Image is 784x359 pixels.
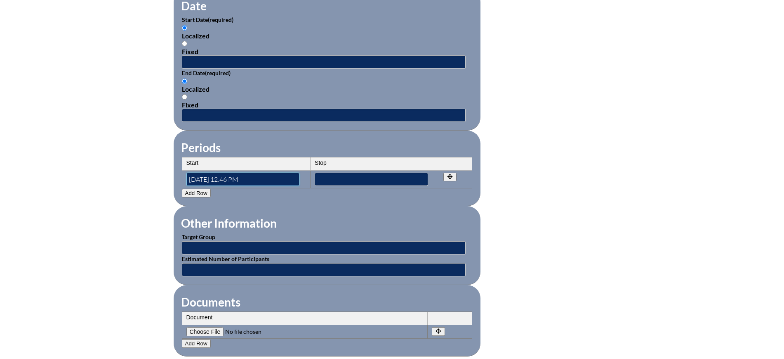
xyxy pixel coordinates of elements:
input: Localized [182,25,187,31]
th: Stop [311,157,439,171]
span: (required) [208,16,233,23]
label: Target Group [182,233,215,240]
th: Document [182,312,428,325]
div: Fixed [182,48,472,55]
div: Localized [182,85,472,93]
div: Localized [182,32,472,40]
span: (required) [205,69,231,76]
input: Localized [182,78,187,84]
div: Fixed [182,101,472,109]
th: Start [182,157,311,171]
button: Add Row [182,339,211,348]
input: Fixed [182,94,187,100]
button: Add Row [182,189,211,197]
label: End Date [182,69,231,76]
label: Estimated Number of Participants [182,255,269,262]
input: Fixed [182,41,187,46]
legend: Periods [180,140,221,155]
legend: Other Information [180,216,278,230]
label: Start Date [182,16,233,23]
legend: Documents [180,295,241,309]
